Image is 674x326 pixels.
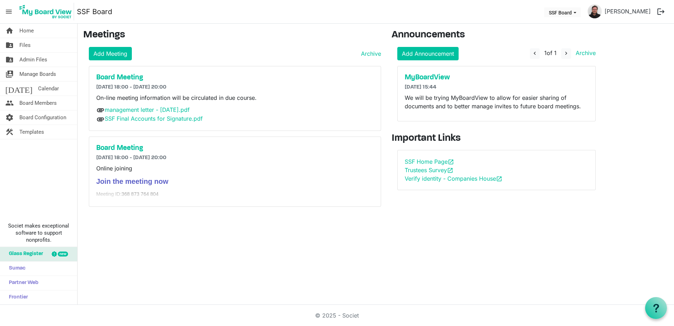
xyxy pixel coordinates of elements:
div: new [58,252,68,256]
h3: Important Links [392,133,601,145]
span: Board Members [19,96,57,110]
a: My Board View Logo [17,3,77,20]
span: attachment [96,115,105,123]
span: Board Configuration [19,110,66,125]
span: folder_shared [5,53,14,67]
a: Verify identity - Companies Houseopen_in_new [405,175,502,182]
a: Trustees Surveyopen_in_new [405,167,453,174]
a: MyBoardView [405,73,588,82]
span: settings [5,110,14,125]
span: home [5,24,14,38]
span: attachment [96,106,105,114]
span: navigate_next [563,50,569,56]
span: Files [19,38,31,52]
span: Home [19,24,34,38]
span: Calendar [38,81,59,96]
span: Frontier [5,290,28,304]
p: We will be trying MyBoardView to allow for easier sharing of documents and to better manage invit... [405,93,588,110]
span: people [5,96,14,110]
p: On-line meeting information will be circulated in due course. [96,93,374,102]
span: menu [2,5,16,18]
span: switch_account [5,67,14,81]
a: management letter - [DATE].pdf [105,106,190,113]
a: SSF Final Accounts for Signature.pdf [105,115,203,122]
span: open_in_new [447,167,453,174]
span: [DATE] 15:44 [405,84,436,90]
h6: [DATE] 18:00 - [DATE] 20:00 [96,155,374,161]
button: SSF Board dropdownbutton [544,7,581,17]
a: Add Meeting [89,47,132,60]
h3: Meetings [83,29,381,41]
span: folder_shared [5,38,14,52]
span: Passcode: [96,199,119,205]
img: My Board View Logo [17,3,74,20]
span: ex6NY7yu [119,199,142,205]
a: Join the meeting now [96,179,168,185]
a: Board Meeting [96,73,374,82]
span: Societ makes exceptional software to support nonprofits. [3,222,74,243]
span: Partner Web [5,276,38,290]
button: navigate_next [561,48,571,59]
a: SSF Home Pageopen_in_new [405,158,454,165]
span: Glass Register [5,247,43,261]
span: open_in_new [496,176,502,182]
a: Archive [358,49,381,58]
a: Archive [573,49,596,56]
span: Join the meeting now [96,177,168,185]
span: construction [5,125,14,139]
span: Admin Files [19,53,47,67]
img: vjXNW1cme0gN52Zu4bmd9GrzmWk9fVhp2_YVE8WxJd3PvSJ3Xcim8muxpHb9t5R7S0Hx1ZVnr221sxwU8idQCA_thumb.png [588,4,602,18]
span: Meeting ID: [96,191,122,197]
a: [PERSON_NAME] [602,4,654,18]
a: © 2025 - Societ [315,312,359,319]
a: SSF Board [77,5,112,19]
span: 368 873 764 804 [122,191,159,197]
span: 1 [544,49,547,56]
a: Board Meeting [96,144,374,152]
p: Online joining [96,164,374,173]
button: navigate_before [530,48,540,59]
span: [DATE] [5,81,32,96]
h6: [DATE] 18:00 - [DATE] 20:00 [96,84,374,91]
button: logout [654,4,668,19]
a: Add Announcement [397,47,459,60]
span: Templates [19,125,44,139]
span: of 1 [544,49,557,56]
span: Sumac [5,261,25,276]
span: open_in_new [448,159,454,165]
span: Manage Boards [19,67,56,81]
span: navigate_before [532,50,538,56]
h3: Announcements [392,29,601,41]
